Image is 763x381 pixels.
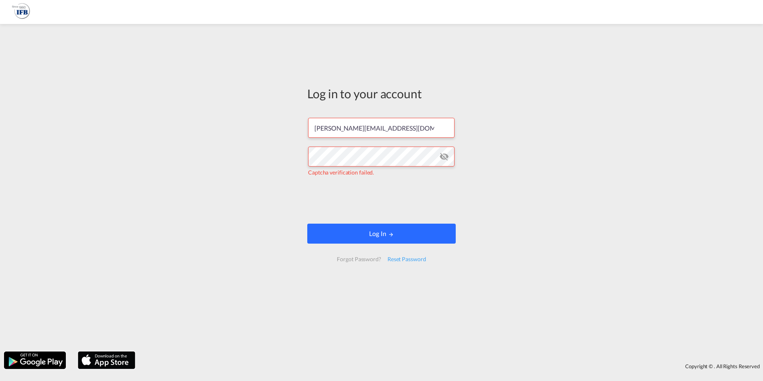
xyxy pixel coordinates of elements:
button: LOGIN [307,224,456,244]
img: 1f261f00256b11eeaf3d89493e6660f9.png [12,3,30,21]
input: Enter email/phone number [308,118,455,138]
div: Copyright © . All Rights Reserved [139,359,763,373]
div: Reset Password [384,252,429,266]
div: Forgot Password? [334,252,384,266]
md-icon: icon-eye-off [439,152,449,161]
img: google.png [3,351,67,370]
iframe: reCAPTCHA [321,185,442,216]
img: apple.png [77,351,136,370]
div: Log in to your account [307,85,456,102]
span: Captcha verification failed. [308,169,374,176]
